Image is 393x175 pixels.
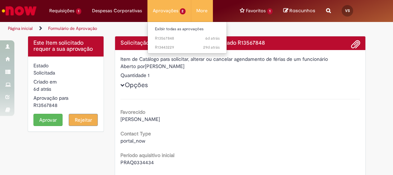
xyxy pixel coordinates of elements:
[153,7,178,14] span: Aprovações
[120,72,360,79] div: Quantidade 1
[283,7,315,14] a: No momento, sua lista de rascunhos tem 0 Itens
[267,8,273,14] span: 1
[48,26,97,31] a: Formulário de Aprovação
[120,152,174,158] b: Período aquisitivo inicial
[33,86,51,92] span: 6d atrás
[120,63,145,70] label: Aberto por
[8,26,33,31] a: Página inicial
[147,22,227,54] ul: Aprovações
[205,36,220,41] time: 25/09/2025 16:32:33
[289,7,315,14] span: Rascunhos
[203,45,220,50] span: 29d atrás
[148,25,227,33] a: Exibir todas as aprovações
[33,94,68,102] label: Aprovação para
[120,116,160,122] span: [PERSON_NAME]
[203,45,220,50] time: 02/09/2025 17:22:23
[120,63,360,72] div: [PERSON_NAME]
[120,109,145,115] b: Favorecido
[33,40,99,53] h4: Este Item solicitado requer a sua aprovação
[76,8,81,14] span: 1
[120,40,360,46] h4: Solicitação de aprovação para Item solicitado R13567848
[205,36,220,41] span: 6d atrás
[33,114,63,126] button: Aprovar
[120,55,360,63] div: Item de Catálogo para solicitar, alterar ou cancelar agendamento de férias de um funcionário
[148,44,227,51] a: Aberto R13443229 :
[120,159,154,166] span: PRAQ0334434
[49,7,74,14] span: Requisições
[1,4,38,18] img: ServiceNow
[92,7,142,14] span: Despesas Corporativas
[120,130,151,137] b: Contact Type
[155,45,220,50] span: R13443229
[33,85,99,93] div: 25/09/2025 16:32:33
[33,62,49,69] label: Estado
[246,7,266,14] span: Favoritos
[196,7,207,14] span: More
[148,35,227,42] a: Aberto R13567848 :
[120,138,145,144] span: portal_now
[5,22,224,35] ul: Trilhas de página
[345,8,349,13] span: VS
[69,114,98,126] button: Rejeitar
[180,8,186,14] span: 2
[33,86,51,92] time: 25/09/2025 16:32:33
[33,69,99,76] div: Solicitada
[33,78,57,85] label: Criado em
[155,36,220,41] span: R13567848
[33,102,99,109] div: R13567848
